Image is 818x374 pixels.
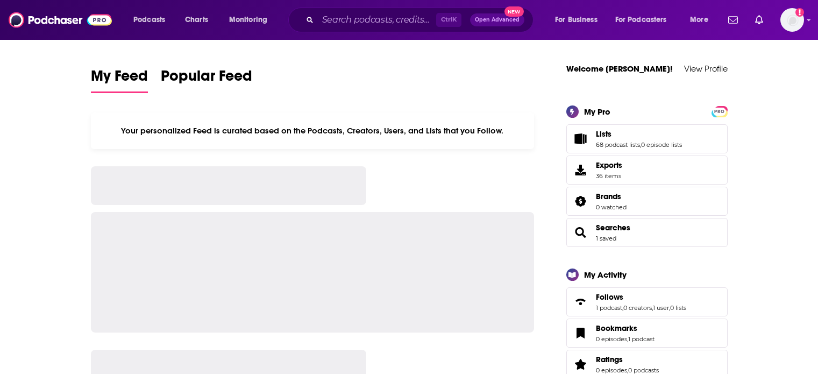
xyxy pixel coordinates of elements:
[298,8,544,32] div: Search podcasts, credits, & more...
[547,11,611,29] button: open menu
[596,304,622,312] a: 1 podcast
[724,11,742,29] a: Show notifications dropdown
[436,13,461,27] span: Ctrl K
[670,304,686,312] a: 0 lists
[596,192,627,201] a: Brands
[570,131,592,146] a: Lists
[504,6,524,17] span: New
[584,270,627,280] div: My Activity
[229,12,267,27] span: Monitoring
[713,108,726,116] span: PRO
[596,223,630,232] a: Searches
[628,335,655,343] a: 1 podcast
[570,357,592,372] a: Ratings
[596,129,682,139] a: Lists
[596,292,686,302] a: Follows
[596,335,627,343] a: 0 episodes
[596,235,616,242] a: 1 saved
[596,141,640,149] a: 68 podcast lists
[713,107,726,115] a: PRO
[780,8,804,32] button: Show profile menu
[780,8,804,32] span: Logged in as NickG
[623,304,652,312] a: 0 creators
[475,17,520,23] span: Open Advanced
[91,112,535,149] div: Your personalized Feed is curated based on the Podcasts, Creators, Users, and Lists that you Follow.
[596,292,623,302] span: Follows
[161,67,252,93] a: Popular Feed
[596,355,659,364] a: Ratings
[566,63,673,74] a: Welcome [PERSON_NAME]!
[669,304,670,312] span: ,
[570,163,592,178] span: Exports
[596,203,627,211] a: 0 watched
[596,323,655,333] a: Bookmarks
[622,304,623,312] span: ,
[91,67,148,91] span: My Feed
[566,124,728,153] span: Lists
[570,294,592,309] a: Follows
[596,366,627,374] a: 0 episodes
[566,287,728,316] span: Follows
[751,11,767,29] a: Show notifications dropdown
[608,11,682,29] button: open menu
[596,160,622,170] span: Exports
[555,12,598,27] span: For Business
[627,366,628,374] span: ,
[596,355,623,364] span: Ratings
[653,304,669,312] a: 1 user
[682,11,722,29] button: open menu
[627,335,628,343] span: ,
[133,12,165,27] span: Podcasts
[596,172,622,180] span: 36 items
[178,11,215,29] a: Charts
[318,11,436,29] input: Search podcasts, credits, & more...
[641,141,682,149] a: 0 episode lists
[222,11,281,29] button: open menu
[780,8,804,32] img: User Profile
[570,326,592,341] a: Bookmarks
[596,129,611,139] span: Lists
[566,218,728,247] span: Searches
[628,366,659,374] a: 0 podcasts
[615,12,667,27] span: For Podcasters
[566,319,728,348] span: Bookmarks
[684,63,728,74] a: View Profile
[570,225,592,240] a: Searches
[584,107,610,117] div: My Pro
[9,10,112,30] img: Podchaser - Follow, Share and Rate Podcasts
[596,323,637,333] span: Bookmarks
[652,304,653,312] span: ,
[126,11,179,29] button: open menu
[161,67,252,91] span: Popular Feed
[795,8,804,17] svg: Add a profile image
[570,194,592,209] a: Brands
[690,12,708,27] span: More
[470,13,524,26] button: Open AdvancedNew
[640,141,641,149] span: ,
[566,187,728,216] span: Brands
[596,192,621,201] span: Brands
[566,156,728,185] a: Exports
[91,67,148,93] a: My Feed
[185,12,208,27] span: Charts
